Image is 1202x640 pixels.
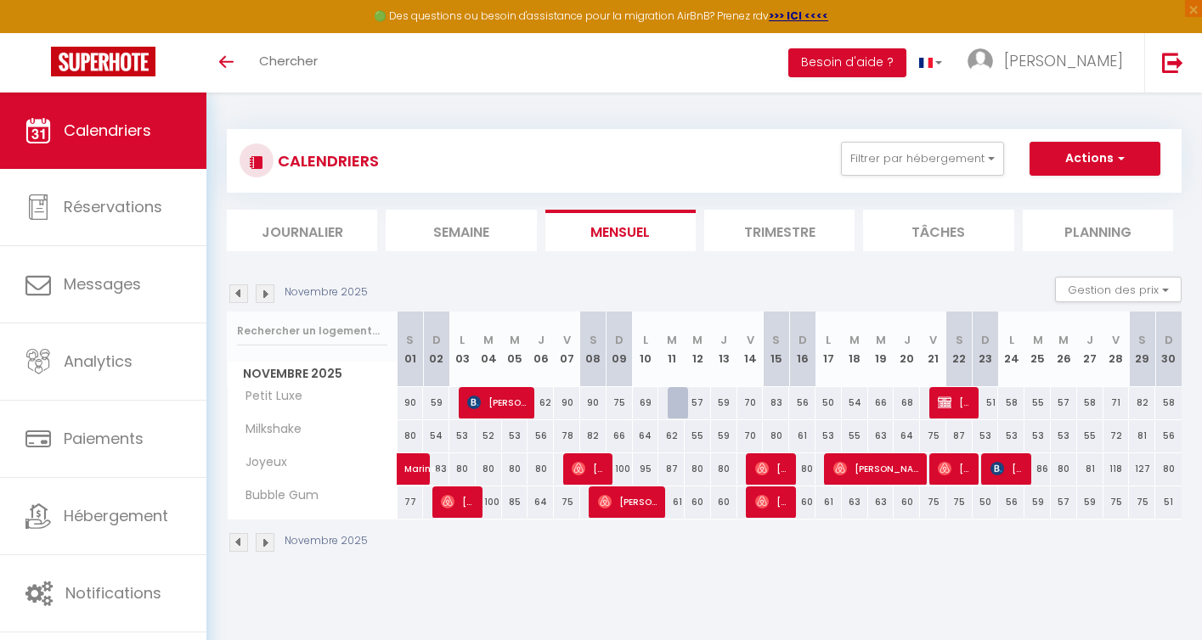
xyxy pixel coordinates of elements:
div: 80 [476,453,502,485]
abbr: V [563,332,571,348]
th: 06 [528,312,554,387]
img: Super Booking [51,47,155,76]
span: [PERSON_NAME] [572,452,607,485]
abbr: M [849,332,860,348]
div: 90 [398,387,424,418]
th: 02 [423,312,449,387]
div: 59 [1077,486,1103,518]
span: Novembre 2025 [228,362,397,386]
div: 53 [449,420,476,452]
div: 70 [737,387,764,418]
abbr: D [799,332,807,348]
abbr: S [406,332,414,348]
p: Novembre 2025 [285,284,368,300]
div: 58 [998,387,1024,418]
th: 30 [1155,312,1182,387]
th: 22 [946,312,973,387]
div: 62 [528,387,554,418]
span: [PERSON_NAME] [938,386,973,418]
div: 66 [607,420,633,452]
input: Rechercher un logement... [237,316,387,346]
img: logout [1162,52,1183,73]
div: 53 [502,420,528,452]
div: 100 [607,453,633,485]
th: 12 [685,312,711,387]
div: 75 [1103,486,1130,518]
div: 75 [1129,486,1155,518]
abbr: M [1033,332,1043,348]
div: 60 [685,486,711,518]
span: [PERSON_NAME] [755,452,790,485]
li: Planning [1023,210,1173,251]
abbr: J [538,332,545,348]
abbr: J [720,332,727,348]
abbr: D [615,332,624,348]
abbr: M [510,332,520,348]
div: 51 [973,387,999,418]
th: 17 [815,312,842,387]
abbr: L [826,332,831,348]
div: 71 [1103,387,1130,418]
div: 90 [554,387,580,418]
abbr: M [1058,332,1069,348]
span: Bubble Gum [230,486,323,505]
th: 08 [580,312,607,387]
th: 21 [920,312,946,387]
div: 83 [763,387,789,418]
div: 100 [476,486,502,518]
div: 54 [423,420,449,452]
div: 82 [580,420,607,452]
span: [PERSON_NAME] [467,386,528,418]
div: 61 [658,486,685,518]
li: Trimestre [704,210,855,251]
div: 69 [633,387,659,418]
th: 03 [449,312,476,387]
th: 20 [894,312,920,387]
div: 55 [842,420,868,452]
th: 07 [554,312,580,387]
li: Tâches [863,210,1013,251]
div: 55 [1077,420,1103,452]
div: 75 [920,486,946,518]
div: 56 [998,486,1024,518]
div: 75 [946,486,973,518]
div: 59 [711,387,737,418]
th: 25 [1024,312,1051,387]
div: 77 [398,486,424,518]
span: [PERSON_NAME] [755,486,790,518]
span: Analytics [64,351,133,372]
div: 80 [1051,453,1077,485]
div: 53 [973,420,999,452]
abbr: V [1112,332,1120,348]
div: 55 [1024,387,1051,418]
span: Messages [64,273,141,295]
th: 24 [998,312,1024,387]
div: 61 [815,486,842,518]
div: 53 [815,420,842,452]
div: 57 [685,387,711,418]
span: Chercher [259,52,318,70]
a: Marine Duvivier [398,453,424,486]
div: 127 [1129,453,1155,485]
div: 64 [633,420,659,452]
th: 11 [658,312,685,387]
abbr: V [747,332,754,348]
abbr: M [692,332,703,348]
div: 61 [789,420,815,452]
abbr: J [904,332,911,348]
th: 05 [502,312,528,387]
div: 66 [868,387,894,418]
abbr: M [667,332,677,348]
div: 80 [1155,453,1182,485]
div: 70 [737,420,764,452]
div: 60 [711,486,737,518]
span: Marine Duvivier [404,444,443,476]
div: 80 [789,453,815,485]
div: 63 [842,486,868,518]
th: 18 [842,312,868,387]
div: 52 [476,420,502,452]
div: 63 [868,420,894,452]
span: Paiements [64,428,144,449]
div: 80 [685,453,711,485]
abbr: D [981,332,990,348]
